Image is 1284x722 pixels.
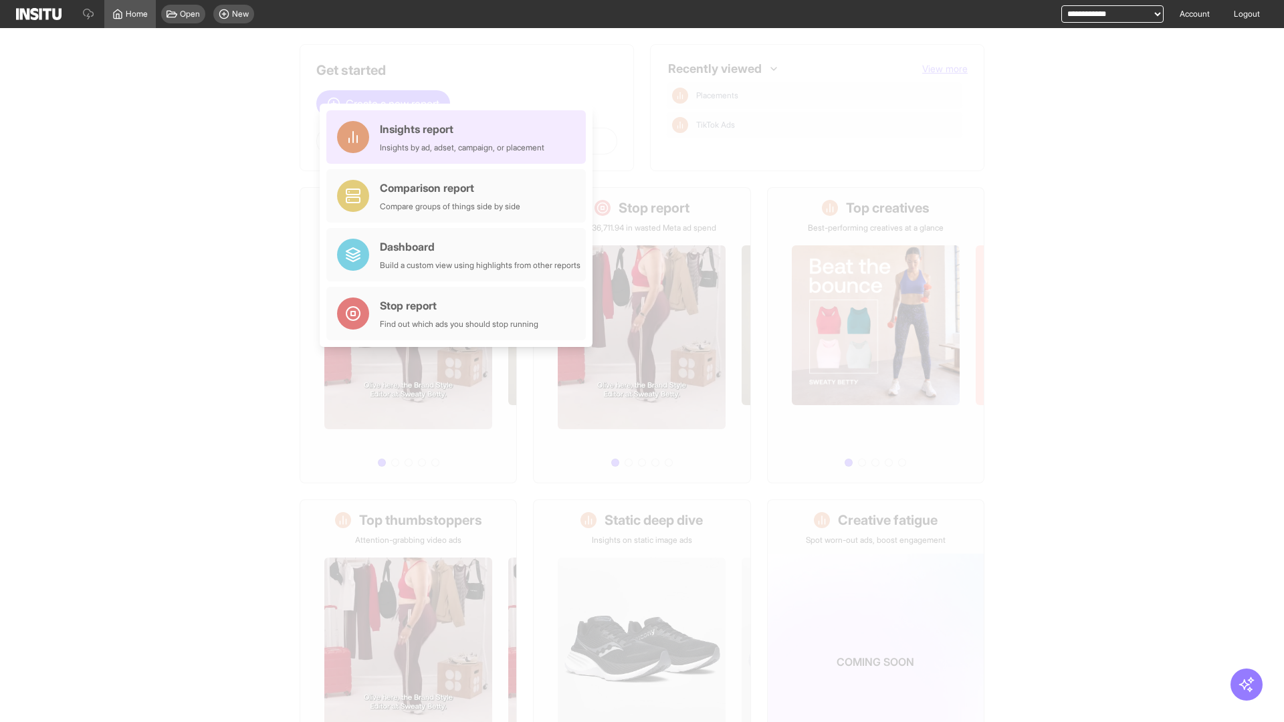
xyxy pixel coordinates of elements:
[380,239,580,255] div: Dashboard
[380,260,580,271] div: Build a custom view using highlights from other reports
[180,9,200,19] span: Open
[380,297,538,314] div: Stop report
[380,319,538,330] div: Find out which ads you should stop running
[380,142,544,153] div: Insights by ad, adset, campaign, or placement
[380,201,520,212] div: Compare groups of things side by side
[16,8,62,20] img: Logo
[380,121,544,137] div: Insights report
[232,9,249,19] span: New
[380,180,520,196] div: Comparison report
[126,9,148,19] span: Home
